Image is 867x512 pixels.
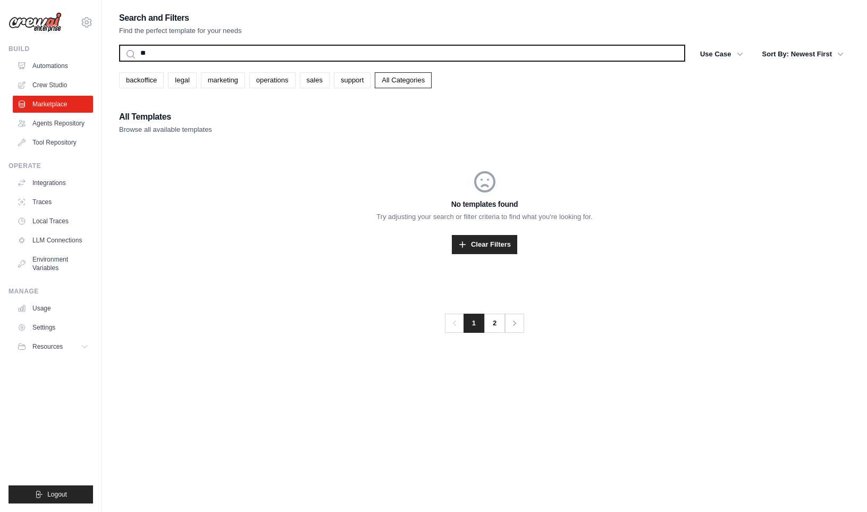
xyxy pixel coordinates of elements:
div: Operate [9,162,93,170]
a: All Categories [375,72,432,88]
a: Clear Filters [452,235,517,254]
img: Logo [9,12,62,32]
h3: No templates found [119,199,850,209]
button: Logout [9,485,93,503]
nav: Pagination [445,314,524,333]
button: Sort By: Newest First [756,45,850,64]
a: Agents Repository [13,115,93,132]
a: LLM Connections [13,232,93,249]
button: Resources [13,338,93,355]
button: Use Case [694,45,750,64]
a: Tool Repository [13,134,93,151]
a: Local Traces [13,213,93,230]
a: operations [249,72,296,88]
p: Try adjusting your search or filter criteria to find what you're looking for. [119,212,850,222]
a: Settings [13,319,93,336]
span: Resources [32,342,63,351]
a: Environment Variables [13,251,93,276]
a: Usage [13,300,93,317]
a: 2 [484,314,505,333]
a: marketing [201,72,245,88]
a: Crew Studio [13,77,93,94]
a: Automations [13,57,93,74]
a: legal [168,72,196,88]
div: Build [9,45,93,53]
span: Logout [47,490,67,499]
a: support [334,72,371,88]
h2: Search and Filters [119,11,242,26]
span: 1 [464,314,484,333]
p: Find the perfect template for your needs [119,26,242,36]
a: Integrations [13,174,93,191]
p: Browse all available templates [119,124,212,135]
h2: All Templates [119,110,212,124]
a: backoffice [119,72,164,88]
a: Marketplace [13,96,93,113]
div: Manage [9,287,93,296]
a: Traces [13,194,93,211]
a: sales [300,72,330,88]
